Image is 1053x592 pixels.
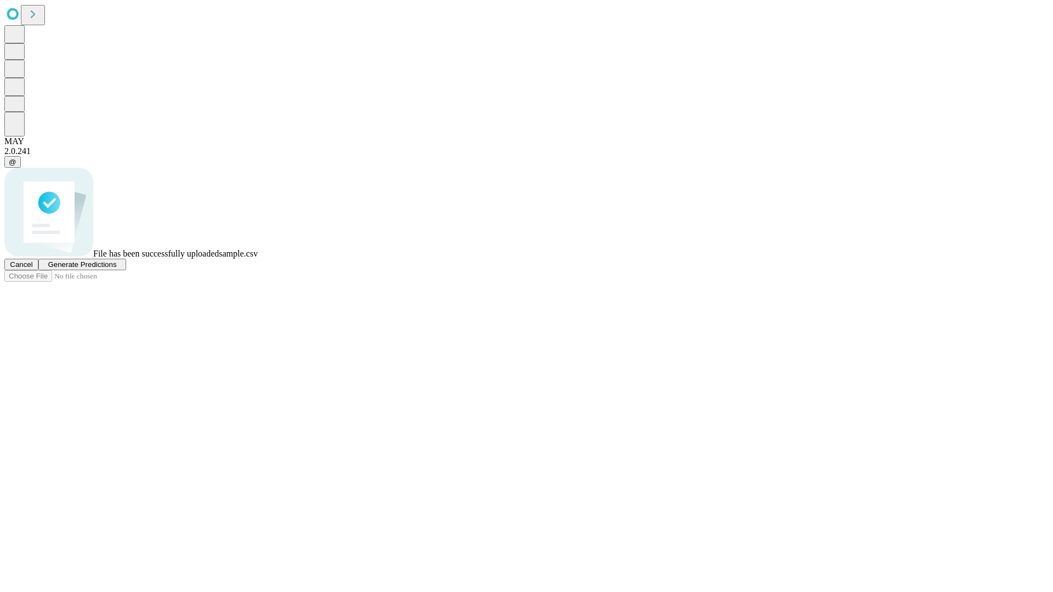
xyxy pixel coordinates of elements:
span: sample.csv [219,249,258,258]
button: Generate Predictions [38,259,126,270]
button: @ [4,156,21,168]
span: @ [9,158,16,166]
button: Cancel [4,259,38,270]
span: File has been successfully uploaded [93,249,219,258]
div: 2.0.241 [4,146,1049,156]
span: Cancel [10,260,33,269]
span: Generate Predictions [48,260,116,269]
div: MAY [4,136,1049,146]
